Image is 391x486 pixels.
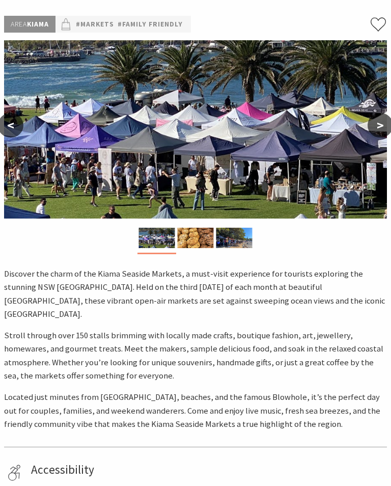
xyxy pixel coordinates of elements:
p: Stroll through over 150 stalls brimming with locally made crafts, boutique fashion, art, jeweller... [4,329,387,383]
img: market photo [216,228,253,248]
span: Area [11,19,27,29]
a: #Family Friendly [118,18,183,30]
a: #Markets [76,18,114,30]
img: Kiama Seaside Market [4,40,387,219]
img: Market ptoduce [178,228,214,248]
p: Located just minutes from [GEOGRAPHIC_DATA], beaches, and the famous Blowhole, it’s the perfect d... [4,391,387,431]
p: Kiama [4,16,55,33]
h4: Accessibility [31,463,383,477]
p: Discover the charm of the Kiama Seaside Markets, a must-visit experience for tourists exploring t... [4,267,387,321]
img: Kiama Seaside Market [139,228,175,248]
